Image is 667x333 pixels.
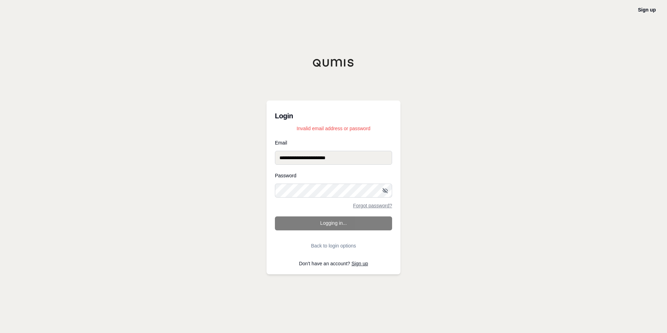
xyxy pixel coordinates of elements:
[275,261,392,266] p: Don't have an account?
[638,7,656,13] a: Sign up
[275,109,392,123] h3: Login
[275,239,392,253] button: Back to login options
[353,203,392,208] a: Forgot password?
[313,59,354,67] img: Qumis
[275,173,392,178] label: Password
[275,140,392,145] label: Email
[352,261,368,266] a: Sign up
[275,125,392,132] p: Invalid email address or password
